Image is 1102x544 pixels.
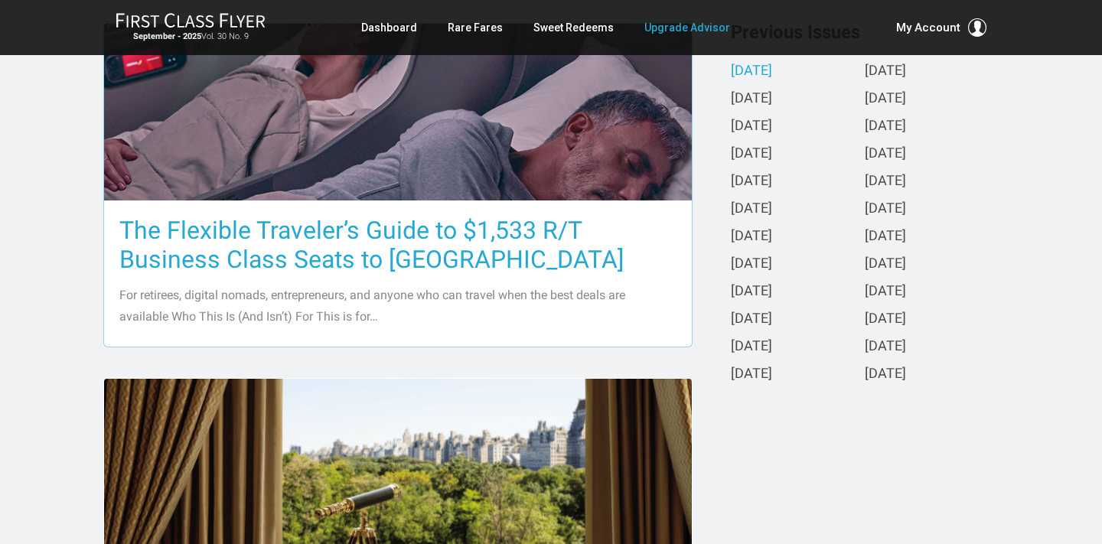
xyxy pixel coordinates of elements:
a: [DATE] [865,256,906,272]
a: [DATE] [731,366,772,383]
a: [DATE] [731,174,772,190]
span: My Account [896,18,960,37]
a: [DATE] [731,256,772,272]
a: [DATE] [731,119,772,135]
img: First Class Flyer [116,12,266,28]
a: [DATE] [865,174,906,190]
strong: September - 2025 [133,31,201,41]
a: [DATE] [865,119,906,135]
a: [DATE] [731,311,772,327]
a: [DATE] [731,146,772,162]
a: [DATE] [865,146,906,162]
h3: The Flexible Traveler’s Guide to $1,533 R/T Business Class Seats to [GEOGRAPHIC_DATA] [119,216,677,274]
a: [DATE] [865,229,906,245]
a: [DATE] [731,229,772,245]
a: Upgrade Advisor [644,14,730,41]
a: [DATE] [731,284,772,300]
a: [DATE] [865,91,906,107]
a: [DATE] [865,64,906,80]
a: [DATE] [865,284,906,300]
a: The Flexible Traveler’s Guide to $1,533 R/T Business Class Seats to [GEOGRAPHIC_DATA] For retiree... [103,23,693,347]
a: [DATE] [731,91,772,107]
a: [DATE] [731,64,772,80]
a: [DATE] [865,311,906,327]
button: My Account [896,18,986,37]
a: [DATE] [731,201,772,217]
a: [DATE] [865,339,906,355]
a: First Class FlyerSeptember - 2025Vol. 30 No. 9 [116,12,266,43]
a: Dashboard [361,14,417,41]
a: Rare Fares [448,14,503,41]
p: For retirees, digital nomads, entrepreneurs, and anyone who can travel when the best deals are av... [119,285,677,327]
a: [DATE] [865,201,906,217]
a: Sweet Redeems [533,14,614,41]
small: Vol. 30 No. 9 [116,31,266,42]
a: [DATE] [865,366,906,383]
a: [DATE] [731,339,772,355]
